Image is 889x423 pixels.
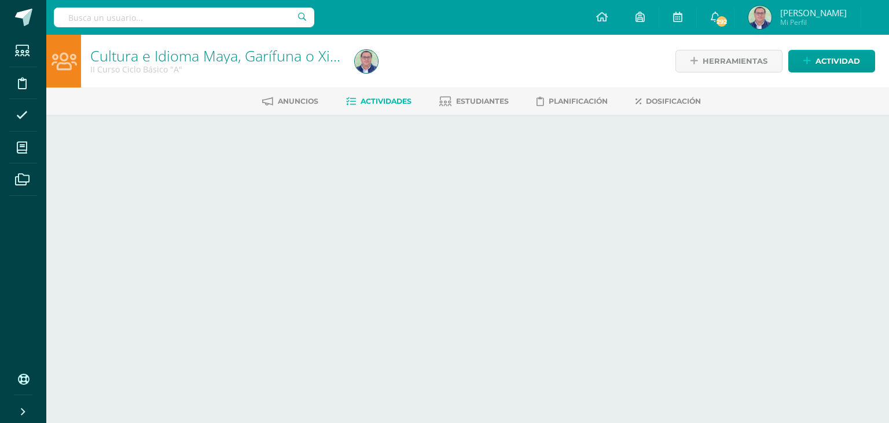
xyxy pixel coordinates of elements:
span: Actividades [361,97,412,105]
span: [PERSON_NAME] [780,7,847,19]
span: Planificación [549,97,608,105]
a: Actividades [346,92,412,111]
h1: Cultura e Idioma Maya, Garífuna o Xinka [90,48,341,64]
img: eac5640a810b8dcfe6ce893a14069202.png [355,50,378,73]
a: Anuncios [262,92,318,111]
span: Herramientas [703,50,767,72]
img: eac5640a810b8dcfe6ce893a14069202.png [748,6,772,29]
span: Dosificación [646,97,701,105]
a: Herramientas [675,50,783,72]
a: Cultura e Idioma Maya, Garífuna o Xinka [90,46,353,65]
span: Mi Perfil [780,17,847,27]
span: Anuncios [278,97,318,105]
a: Actividad [788,50,875,72]
input: Busca un usuario... [54,8,314,27]
a: Estudiantes [439,92,509,111]
span: 292 [715,15,728,28]
a: Dosificación [635,92,701,111]
a: Planificación [537,92,608,111]
div: II Curso Ciclo Básico 'A' [90,64,341,75]
span: Estudiantes [456,97,509,105]
span: Actividad [815,50,860,72]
